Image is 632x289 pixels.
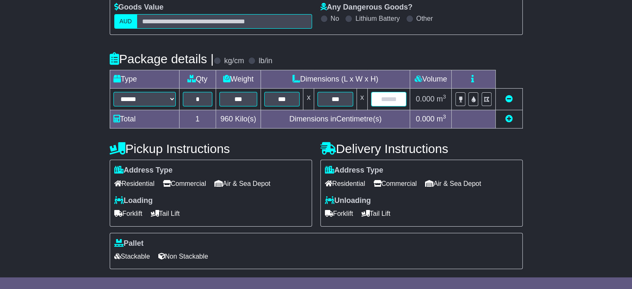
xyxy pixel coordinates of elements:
td: Volume [410,70,452,89]
h4: Pickup Instructions [110,142,312,156]
span: Air & Sea Depot [425,177,481,190]
sup: 3 [443,94,446,100]
span: Tail Lift [361,207,391,220]
td: Dimensions (L x W x H) [261,70,410,89]
span: Air & Sea Depot [214,177,271,190]
span: Non Stackable [158,250,208,263]
label: Address Type [114,166,173,175]
span: Residential [325,177,365,190]
td: Kilo(s) [216,110,261,128]
label: Loading [114,196,153,205]
span: Forklift [325,207,353,220]
label: Unloading [325,196,371,205]
span: 0.000 [416,115,435,123]
h4: Delivery Instructions [320,142,523,156]
td: Type [110,70,179,89]
a: Add new item [505,115,513,123]
span: Commercial [374,177,417,190]
span: m [437,95,446,103]
sup: 3 [443,114,446,120]
a: Remove this item [505,95,513,103]
label: Address Type [325,166,384,175]
td: 1 [179,110,216,128]
span: Forklift [114,207,143,220]
td: Total [110,110,179,128]
label: Other [416,15,433,22]
span: 960 [220,115,233,123]
span: Stackable [114,250,150,263]
label: Pallet [114,239,144,248]
td: Qty [179,70,216,89]
label: kg/cm [224,57,244,66]
label: lb/in [258,57,272,66]
label: Goods Value [114,3,164,12]
td: x [357,89,367,110]
span: 0.000 [416,95,435,103]
span: m [437,115,446,123]
label: Any Dangerous Goods? [320,3,413,12]
td: x [303,89,314,110]
span: Tail Lift [151,207,180,220]
span: Residential [114,177,155,190]
label: Lithium Battery [355,15,400,22]
td: Weight [216,70,261,89]
label: No [331,15,339,22]
h4: Package details | [110,52,214,66]
label: AUD [114,14,138,29]
td: Dimensions in Centimetre(s) [261,110,410,128]
span: Commercial [163,177,206,190]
